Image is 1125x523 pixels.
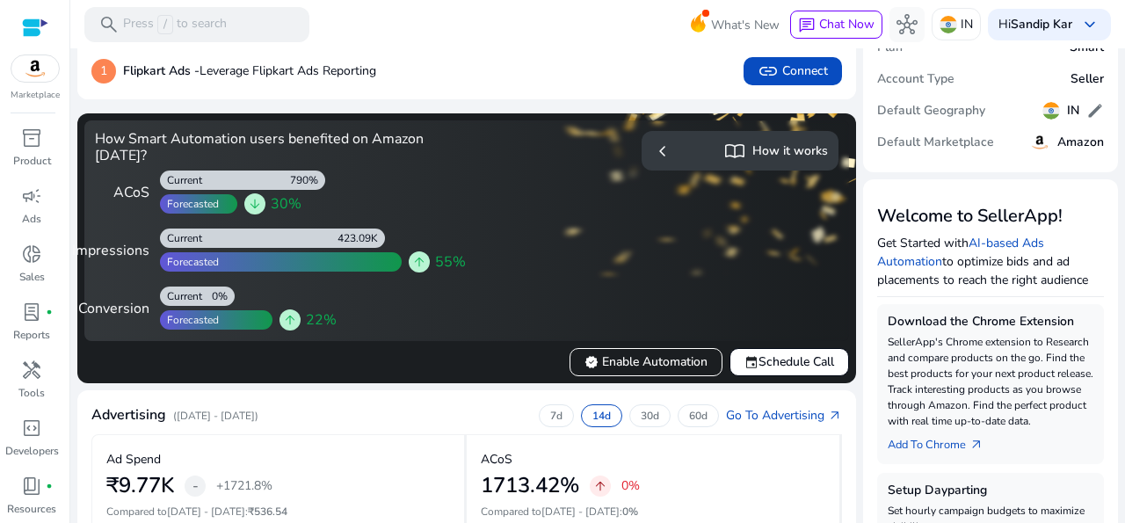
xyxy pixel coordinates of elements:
span: Schedule Call [744,352,834,371]
p: +1721.8% [216,480,272,492]
img: amazon.svg [1029,132,1050,153]
h4: Advertising [91,407,166,424]
div: Forecasted [160,197,219,211]
p: Resources [7,501,56,517]
div: 790% [290,173,325,187]
h4: How Smart Automation users benefited on Amazon [DATE]? [95,131,460,164]
h2: ₹9.77K [106,473,174,498]
p: ([DATE] - [DATE]) [173,408,258,424]
img: in.svg [1042,102,1060,120]
h3: Welcome to SellerApp! [877,206,1104,227]
span: hub [896,14,918,35]
img: amazon.svg [11,55,59,82]
span: arrow_outward [828,409,842,423]
span: [DATE] - [DATE] [167,505,245,519]
span: arrow_upward [593,479,607,493]
span: keyboard_arrow_down [1079,14,1100,35]
h5: Default Geography [877,104,985,119]
button: eventSchedule Call [729,348,849,376]
div: Current [160,289,202,303]
span: chevron_left [652,141,673,162]
div: Current [160,231,202,245]
span: inventory_2 [21,127,42,149]
p: Leverage Flipkart Ads Reporting [123,62,376,80]
span: fiber_manual_record [46,309,53,316]
span: 55% [435,251,466,272]
h5: Default Marketplace [877,135,994,150]
button: chatChat Now [790,11,882,39]
b: Sandip Kar [1011,16,1072,33]
p: IN [961,9,973,40]
span: verified [584,355,599,369]
span: 0% [622,505,638,519]
span: 22% [306,309,337,331]
span: Connect [758,61,828,82]
p: Compared to : [481,504,825,519]
span: / [157,15,173,34]
span: arrow_outward [969,438,983,452]
span: chat [798,17,816,34]
span: arrow_upward [283,313,297,327]
div: ACoS [95,182,149,203]
h5: Download the Chrome Extension [888,315,1093,330]
a: AI-based Ads Automation [877,235,1044,270]
p: Press to search [123,15,227,34]
p: 7d [550,409,562,423]
span: arrow_downward [248,197,262,211]
p: Developers [5,443,59,459]
p: 1 [91,59,116,84]
span: lab_profile [21,301,42,323]
p: Compared to : [106,504,450,519]
div: Current [160,173,202,187]
h5: IN [1067,104,1079,119]
p: Hi [998,18,1072,31]
p: SellerApp's Chrome extension to Research and compare products on the go. Find the best products f... [888,334,1093,429]
div: Impressions [95,240,149,261]
h5: Setup Dayparting [888,483,1093,498]
span: handyman [21,360,42,381]
span: arrow_upward [412,255,426,269]
span: search [98,14,120,35]
span: event [744,355,758,369]
span: What's New [711,10,780,40]
p: Sales [19,269,45,285]
p: 0% [621,480,640,492]
h5: Account Type [877,72,954,87]
span: campaign [21,185,42,207]
div: 423.09K [337,231,385,245]
span: edit [1086,102,1104,120]
h2: 1713.42% [481,473,579,498]
span: - [192,476,199,497]
span: book_4 [21,476,42,497]
span: import_contacts [724,141,745,162]
a: Add To Chrome [888,429,998,454]
h5: Seller [1071,72,1104,87]
div: Forecasted [160,255,219,269]
p: ACoS [481,450,512,469]
p: 14d [592,409,611,423]
div: Conversion [95,298,149,319]
div: 0% [212,289,235,303]
button: hub [889,7,925,42]
span: code_blocks [21,418,42,439]
span: donut_small [21,243,42,265]
p: Product [13,153,51,169]
span: fiber_manual_record [46,483,53,490]
p: 60d [689,409,708,423]
span: 30% [271,193,301,214]
h5: How it works [752,144,828,159]
button: linkConnect [744,57,842,85]
p: 30d [641,409,659,423]
div: Forecasted [160,313,219,327]
h5: Amazon [1057,135,1104,150]
span: Chat Now [819,16,875,33]
span: Enable Automation [584,352,708,371]
span: link [758,61,779,82]
b: Flipkart Ads - [123,62,200,79]
p: Marketplace [11,89,60,102]
p: Reports [13,327,50,343]
span: ₹536.54 [248,505,287,519]
p: Tools [18,385,45,401]
span: [DATE] - [DATE] [541,505,620,519]
p: Get Started with to optimize bids and ad placements to reach the right audience [877,234,1104,289]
